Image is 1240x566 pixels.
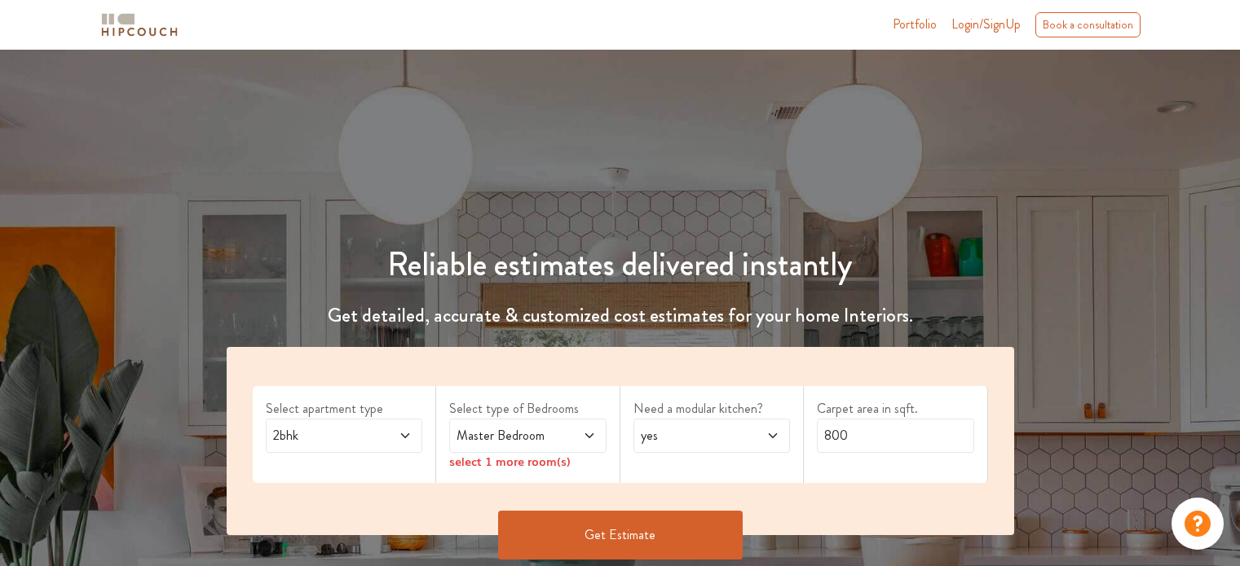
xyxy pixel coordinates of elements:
[217,304,1024,327] h4: Get detailed, accurate & customized cost estimates for your home Interiors.
[99,7,180,43] span: logo-horizontal.svg
[498,511,743,559] button: Get Estimate
[893,15,937,34] a: Portfolio
[638,426,744,445] span: yes
[449,399,607,419] label: Select type of Bedrooms
[217,245,1024,284] h1: Reliable estimates delivered instantly
[453,426,560,445] span: Master Bedroom
[817,399,974,419] label: Carpet area in sqft.
[99,11,180,39] img: logo-horizontal.svg
[633,399,791,419] label: Need a modular kitchen?
[266,399,423,419] label: Select apartment type
[817,419,974,453] input: Enter area sqft
[270,426,377,445] span: 2bhk
[951,15,1021,33] span: Login/SignUp
[449,453,607,470] div: select 1 more room(s)
[1035,12,1141,37] div: Book a consultation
